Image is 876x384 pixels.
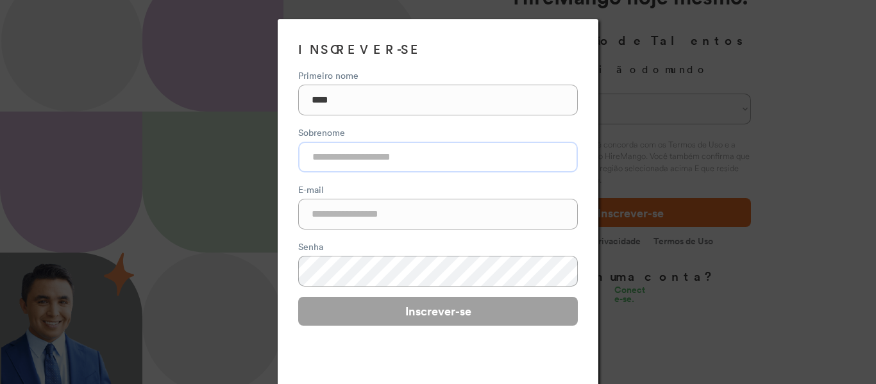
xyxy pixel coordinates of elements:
[298,69,358,81] font: Primeiro nome
[298,40,423,57] font: INSCREVER-SE
[298,297,578,326] button: Inscrever-se
[405,303,471,319] font: Inscrever-se
[298,240,323,253] font: Senha
[298,126,345,138] font: Sobrenome
[298,183,324,196] font: E-mail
